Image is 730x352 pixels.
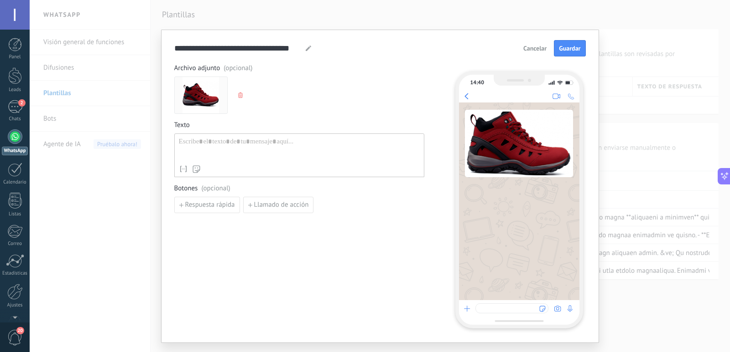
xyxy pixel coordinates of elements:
[16,327,24,334] span: 20
[201,184,230,193] span: (opcional)
[182,77,219,113] img: Preview
[2,241,28,247] div: Correo
[185,202,235,208] span: Respuesta rápida
[174,64,424,73] span: Archivo adjunto
[519,41,551,55] button: Cancelar
[559,45,580,51] span: Guardar
[224,64,252,73] span: (opcional)
[18,99,26,107] span: 2
[174,197,240,213] button: Respuesta rápida
[2,302,28,308] div: Ajustes
[467,112,571,175] img: Preview
[2,147,28,155] div: WhatsApp
[554,40,585,56] button: Guardar
[2,116,28,122] div: Chats
[2,270,28,276] div: Estadísticas
[254,202,309,208] span: Llamado de acción
[243,197,314,213] button: Llamado de acción
[523,45,547,51] span: Cancelar
[470,79,484,86] div: 14:40
[174,121,424,130] span: Texto
[2,179,28,185] div: Calendario
[2,211,28,217] div: Listas
[2,54,28,60] div: Panel
[2,87,28,93] div: Leads
[174,184,424,193] span: Botones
